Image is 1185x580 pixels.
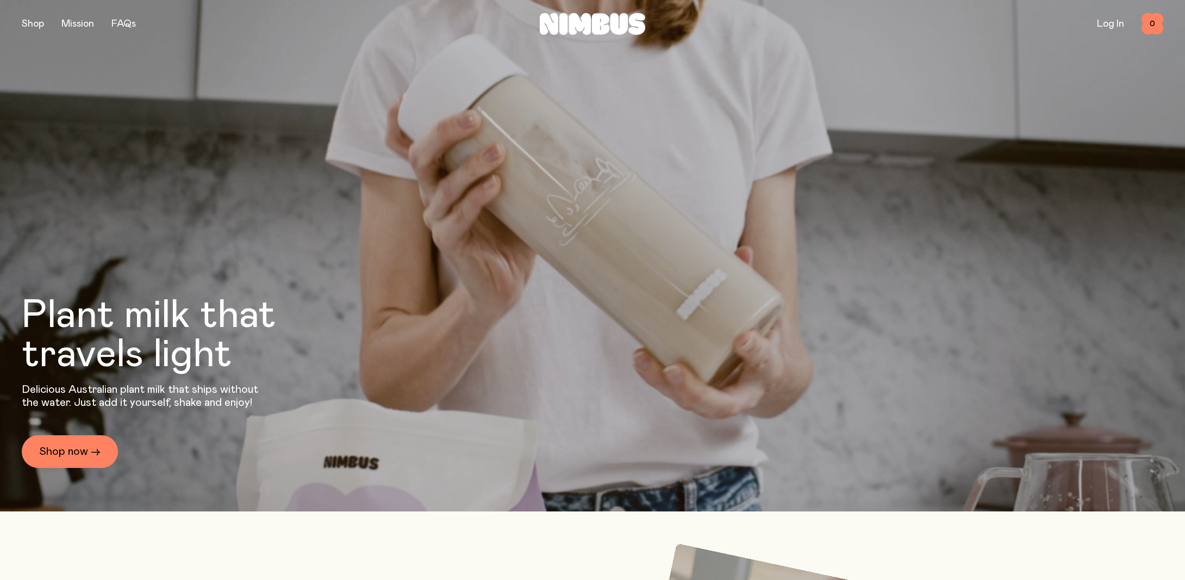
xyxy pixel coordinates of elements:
[111,19,136,29] a: FAQs
[1142,13,1163,35] button: 0
[1097,19,1124,29] a: Log In
[22,383,265,409] p: Delicious Australian plant milk that ships without the water. Just add it yourself, shake and enjoy!
[61,19,94,29] a: Mission
[22,435,118,468] a: Shop now →
[22,296,335,374] h1: Plant milk that travels light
